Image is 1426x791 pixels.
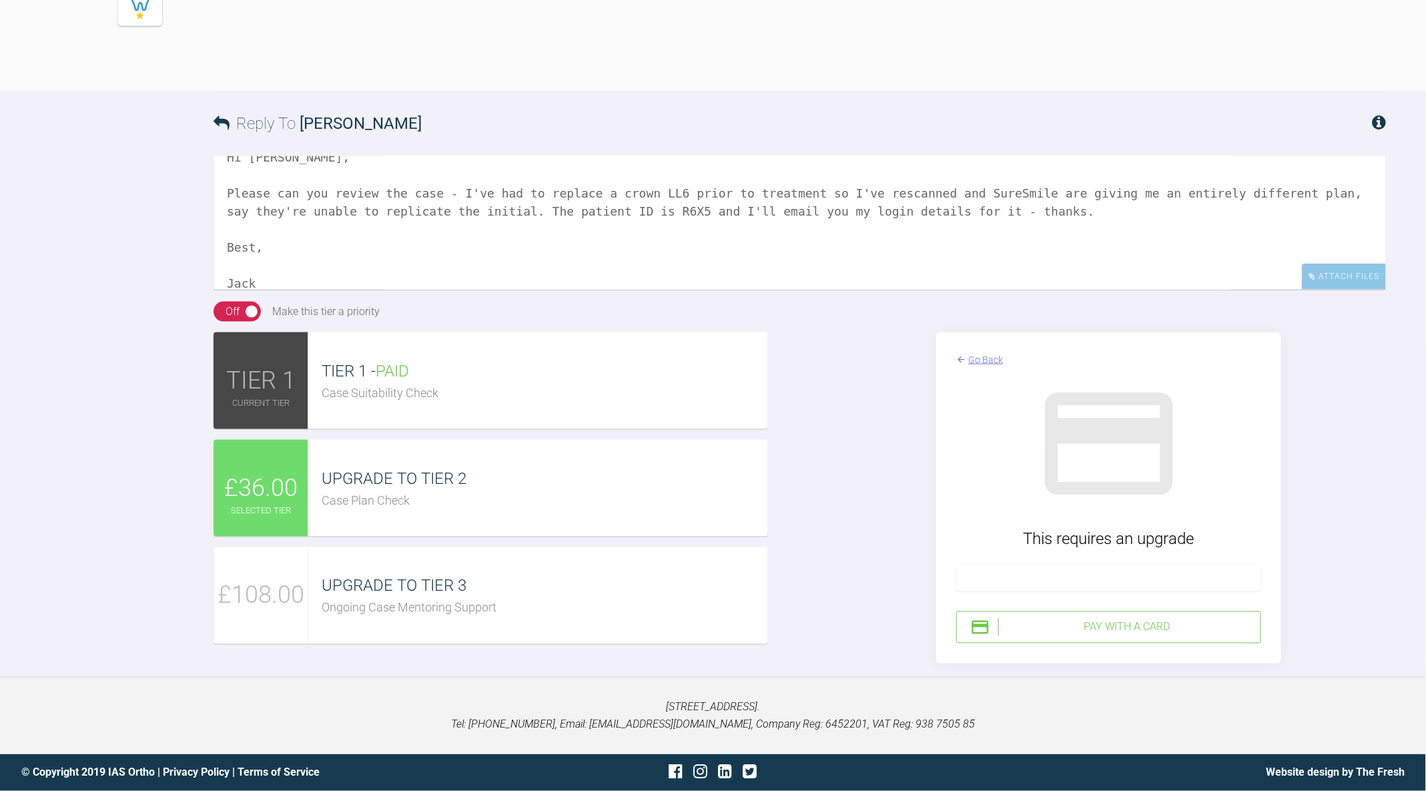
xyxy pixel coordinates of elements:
div: Case Suitability Check [322,384,767,403]
div: Ongoing Case Mentoring Support [322,599,767,618]
span: [PERSON_NAME] [300,114,422,133]
a: Website design by The Fresh [1266,766,1405,779]
span: £108.00 [218,577,304,615]
img: stripeGray.902526a8.svg [1032,367,1186,521]
p: [STREET_ADDRESS]. Tel: [PHONE_NUMBER], Email: [EMAIL_ADDRESS][DOMAIN_NAME], Company Reg: 6452201,... [21,699,1405,733]
textarea: Hi [PERSON_NAME], Please can you review the case - I've had to replace a crown LL6 prior to treat... [214,156,1386,290]
div: Off [226,303,240,320]
a: Privacy Policy [163,766,230,779]
h3: Reply To [214,111,422,136]
span: UPGRADE TO TIER 2 [322,469,466,488]
span: TIER 1 [226,362,296,401]
div: © Copyright 2019 IAS Ortho | | [21,764,482,782]
div: This requires an upgrade [956,526,1261,551]
div: Pay with a Card [998,619,1255,636]
span: UPGRADE TO TIER 3 [322,577,466,595]
div: Case Plan Check [322,491,767,511]
span: £36.00 [224,469,298,508]
div: Attach Files [1302,264,1386,290]
a: Terms of Service [238,766,320,779]
img: stripeIcon.ae7d7783.svg [970,617,990,637]
span: PAID [376,362,409,380]
div: Go Back [968,352,1003,367]
img: arrowBack.f0745bb9.svg [956,352,966,367]
span: TIER 1 - [322,362,409,380]
div: Make this tier a priority [273,303,380,320]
